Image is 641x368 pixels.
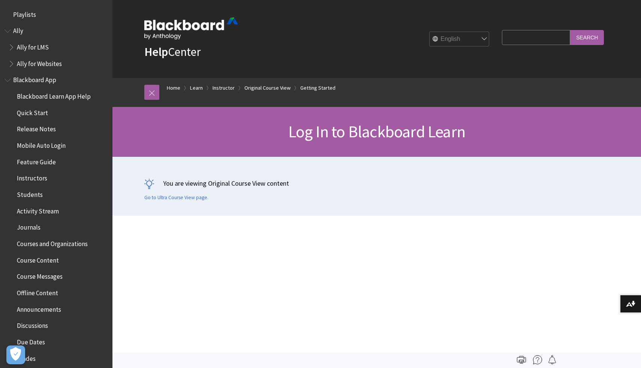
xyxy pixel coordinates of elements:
nav: Book outline for Playlists [4,8,108,21]
span: Feature Guide [17,156,56,166]
p: You are viewing Original Course View content [144,179,609,188]
span: Journals [17,221,40,231]
a: HelpCenter [144,44,201,59]
a: Go to Ultra Course View page. [144,194,208,201]
a: Original Course View [244,83,291,93]
span: Ally for Websites [17,57,62,68]
span: Activity Stream [17,205,59,215]
img: More help [533,355,542,364]
span: Ally [13,25,23,35]
nav: Book outline for Anthology Ally Help [4,25,108,70]
select: Site Language Selector [430,32,490,47]
input: Search [570,30,604,45]
img: Follow this page [548,355,557,364]
span: Ally for LMS [17,41,49,51]
span: Blackboard App [13,74,56,84]
span: Announcements [17,303,61,313]
span: Playlists [13,8,36,18]
button: Open Preferences [6,345,25,364]
span: Quick Start [17,107,48,117]
span: Discussions [17,319,48,329]
span: Due Dates [17,336,45,346]
a: Instructor [213,83,235,93]
a: Getting Started [300,83,335,93]
span: Offline Content [17,287,58,297]
span: Blackboard Learn App Help [17,90,91,100]
span: Grades [17,352,36,362]
span: Course Content [17,254,59,264]
span: Students [17,188,43,198]
img: Print [517,355,526,364]
img: Blackboard by Anthology [144,18,238,39]
span: Release Notes [17,123,56,133]
strong: Help [144,44,168,59]
span: Instructors [17,172,47,182]
a: Home [167,83,180,93]
span: Course Messages [17,270,63,281]
a: Learn [190,83,203,93]
span: Courses and Organizations [17,237,88,248]
span: Mobile Auto Login [17,139,66,149]
span: Log In to Blackboard Learn [288,121,465,142]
